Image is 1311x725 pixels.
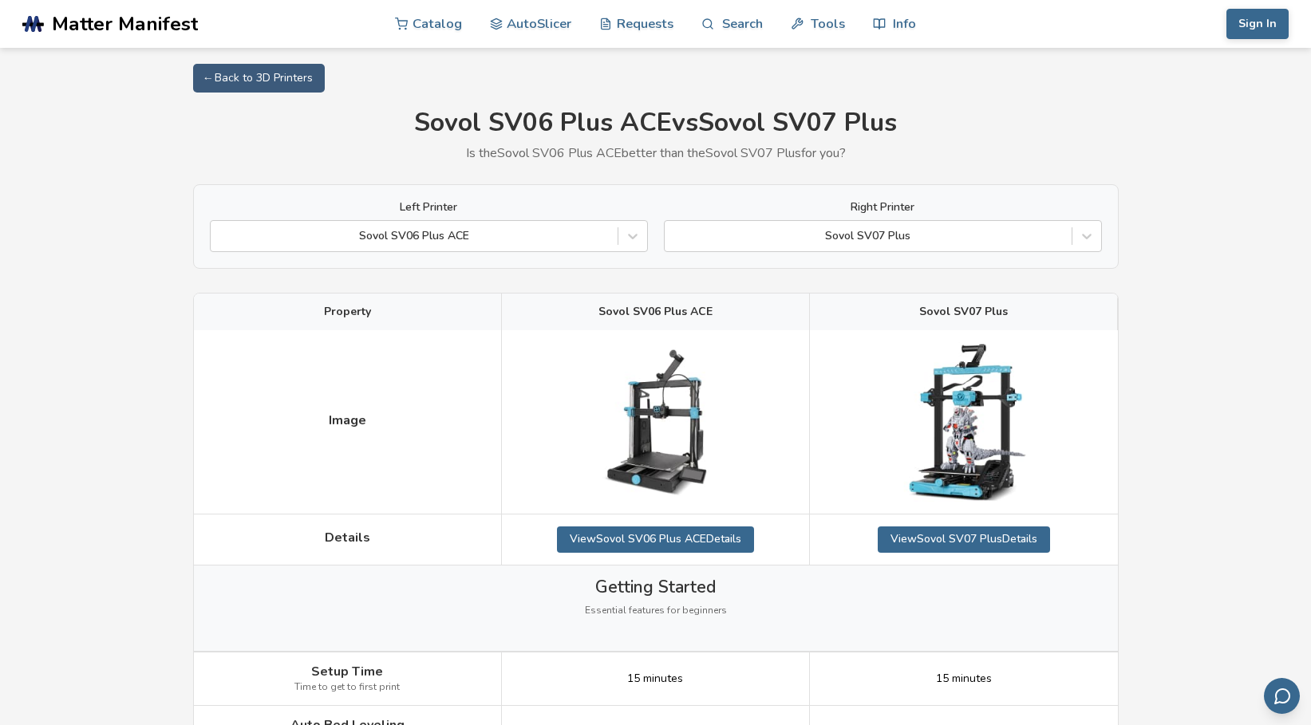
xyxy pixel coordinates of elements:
[936,672,992,685] span: 15 minutes
[673,230,676,242] input: Sovol SV07 Plus
[210,201,648,214] label: Left Printer
[52,13,198,35] span: Matter Manifest
[1226,9,1289,39] button: Sign In
[311,664,383,679] span: Setup Time
[919,305,1008,318] span: Sovol SV07 Plus
[884,342,1044,502] img: Sovol SV07 Plus
[219,230,222,242] input: Sovol SV06 Plus ACE
[325,530,370,545] span: Details
[193,146,1119,160] p: Is the Sovol SV06 Plus ACE better than the Sovol SV07 Plus for you?
[627,672,683,685] span: 15 minutes
[598,305,713,318] span: Sovol SV06 Plus ACE
[664,201,1102,214] label: Right Printer
[1264,678,1300,714] button: Send feedback via email
[193,108,1119,138] h1: Sovol SV06 Plus ACE vs Sovol SV07 Plus
[585,605,727,617] span: Essential features for beginners
[878,526,1050,552] a: ViewSovol SV07 PlusDetails
[193,64,325,93] a: ← Back to 3D Printers
[324,305,371,318] span: Property
[575,342,735,502] img: Sovol SV06 Plus ACE
[294,682,400,693] span: Time to get to first print
[329,413,366,428] span: Image
[595,577,716,597] span: Getting Started
[557,526,754,552] a: ViewSovol SV06 Plus ACEDetails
